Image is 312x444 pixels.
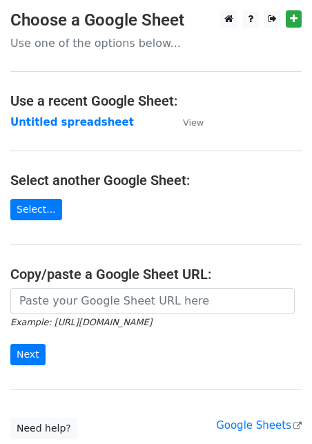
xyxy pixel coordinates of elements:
a: Select... [10,199,62,220]
h4: Use a recent Google Sheet: [10,93,302,109]
input: Paste your Google Sheet URL here [10,288,295,314]
h4: Select another Google Sheet: [10,172,302,189]
a: Google Sheets [216,419,302,432]
small: View [183,117,204,128]
a: Need help? [10,418,77,439]
a: View [169,116,204,128]
h3: Choose a Google Sheet [10,10,302,30]
small: Example: [URL][DOMAIN_NAME] [10,317,152,327]
a: Untitled spreadsheet [10,116,134,128]
input: Next [10,344,46,365]
p: Use one of the options below... [10,36,302,50]
h4: Copy/paste a Google Sheet URL: [10,266,302,282]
